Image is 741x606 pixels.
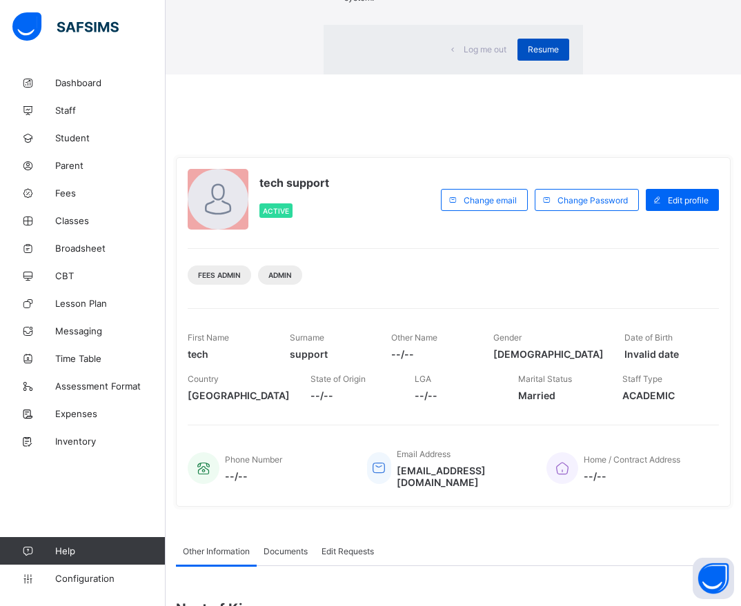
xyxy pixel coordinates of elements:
[622,390,706,401] span: ACADEMIC
[55,573,165,584] span: Configuration
[55,132,166,143] span: Student
[55,436,166,447] span: Inventory
[397,449,451,459] span: Email Address
[622,374,662,384] span: Staff Type
[310,374,366,384] span: State of Origin
[464,44,506,54] span: Log me out
[55,77,166,88] span: Dashboard
[188,390,290,401] span: [GEOGRAPHIC_DATA]
[624,348,706,360] span: Invalid date
[584,470,680,482] span: --/--
[415,390,498,401] span: --/--
[518,390,602,401] span: Married
[55,545,165,556] span: Help
[55,325,166,336] span: Messaging
[464,195,517,205] span: Change email
[415,374,431,384] span: LGA
[584,454,680,465] span: Home / Contract Address
[310,390,394,401] span: --/--
[624,332,673,343] span: Date of Birth
[268,271,292,279] span: Admin
[55,188,166,199] span: Fees
[55,298,166,309] span: Lesson Plan
[391,332,437,343] span: Other Name
[55,381,166,392] span: Assessment Format
[55,270,166,281] span: CBT
[518,374,572,384] span: Marital Status
[259,176,329,190] span: tech support
[55,243,166,254] span: Broadsheet
[493,348,604,360] span: [DEMOGRAPHIC_DATA]
[263,207,289,215] span: Active
[557,195,628,205] span: Change Password
[188,374,219,384] span: Country
[668,195,709,205] span: Edit profile
[55,353,166,364] span: Time Table
[12,12,119,41] img: safsims
[188,332,229,343] span: First Name
[225,454,282,465] span: Phone Number
[55,160,166,171] span: Parent
[391,348,473,360] span: --/--
[55,105,166,116] span: Staff
[264,546,308,556] span: Documents
[493,332,522,343] span: Gender
[55,215,166,226] span: Classes
[397,465,526,488] span: [EMAIL_ADDRESS][DOMAIN_NAME]
[290,332,324,343] span: Surname
[198,271,241,279] span: Fees Admin
[188,348,269,360] span: tech
[55,408,166,419] span: Expenses
[290,348,371,360] span: support
[225,470,282,482] span: --/--
[183,546,250,556] span: Other Information
[528,44,559,54] span: Resume
[693,558,734,599] button: Open asap
[322,546,374,556] span: Edit Requests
